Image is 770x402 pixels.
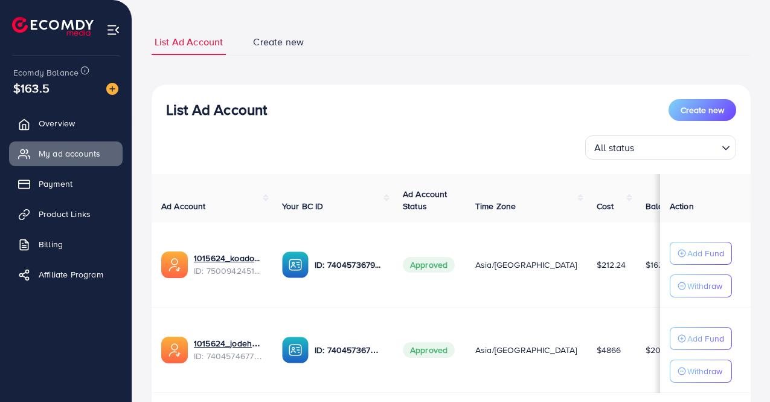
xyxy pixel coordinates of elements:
[403,188,448,212] span: Ad Account Status
[194,337,263,362] div: <span class='underline'>1015624_jodeh0818_1724011909550</span></br>7404574677252866064
[670,242,732,265] button: Add Fund
[166,101,267,118] h3: List Ad Account
[9,262,123,287] a: Affiliate Program
[282,200,324,212] span: Your BC ID
[39,208,91,220] span: Product Links
[253,35,304,49] span: Create new
[155,35,223,49] span: List Ad Account
[687,331,724,346] p: Add Fund
[670,200,694,212] span: Action
[9,172,123,196] a: Payment
[597,344,621,356] span: $4866
[646,259,669,271] span: $16.76
[9,111,123,135] a: Overview
[687,279,722,293] p: Withdraw
[475,344,577,356] span: Asia/[GEOGRAPHIC_DATA]
[161,200,206,212] span: Ad Account
[106,23,120,37] img: menu
[315,258,383,272] p: ID: 7404573679537061904
[475,259,577,271] span: Asia/[GEOGRAPHIC_DATA]
[161,337,188,363] img: ic-ads-acc.e4c84228.svg
[9,202,123,226] a: Product Links
[475,200,516,212] span: Time Zone
[597,200,614,212] span: Cost
[39,178,72,190] span: Payment
[194,252,263,264] a: 1015624_koadok_1746449263868
[161,251,188,278] img: ic-ads-acc.e4c84228.svg
[687,364,722,378] p: Withdraw
[282,337,309,363] img: ic-ba-acc.ded83a64.svg
[670,327,732,350] button: Add Fund
[670,360,732,383] button: Withdraw
[12,17,94,36] img: logo
[9,232,123,256] a: Billing
[282,251,309,278] img: ic-ba-acc.ded83a64.svg
[194,265,263,277] span: ID: 7500942451029606417
[194,252,263,277] div: <span class='underline'>1015624_koadok_1746449263868</span></br>7500942451029606417
[597,259,626,271] span: $212.24
[315,343,383,357] p: ID: 7404573679537061904
[13,79,50,97] span: $163.5
[39,268,103,280] span: Affiliate Program
[592,139,637,157] span: All status
[9,141,123,166] a: My ad accounts
[403,257,455,273] span: Approved
[638,137,717,157] input: Search for option
[646,344,661,356] span: $20
[687,246,724,261] p: Add Fund
[194,350,263,362] span: ID: 7404574677252866064
[106,83,118,95] img: image
[681,104,724,116] span: Create new
[39,238,63,250] span: Billing
[670,274,732,297] button: Withdraw
[585,135,736,160] div: Search for option
[669,99,736,121] button: Create new
[719,348,761,393] iframe: Chat
[646,200,678,212] span: Balance
[194,337,263,349] a: 1015624_jodeh0818_1724011909550
[39,148,100,160] span: My ad accounts
[39,117,75,129] span: Overview
[403,342,455,358] span: Approved
[13,66,79,79] span: Ecomdy Balance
